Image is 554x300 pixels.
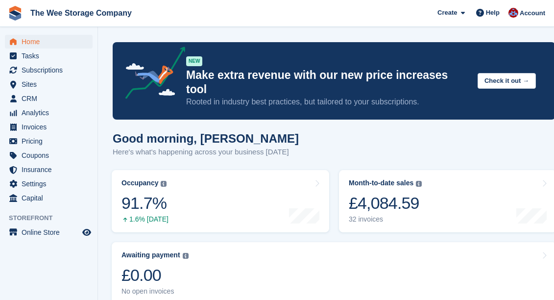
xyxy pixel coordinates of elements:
span: Analytics [22,106,80,120]
a: menu [5,77,93,91]
a: menu [5,191,93,205]
div: NEW [186,56,202,66]
a: menu [5,106,93,120]
span: Pricing [22,134,80,148]
div: £4,084.59 [349,193,422,213]
div: 32 invoices [349,215,422,224]
a: menu [5,120,93,134]
a: Preview store [81,226,93,238]
span: Tasks [22,49,80,63]
p: Make extra revenue with our new price increases tool [186,68,470,97]
div: 91.7% [121,193,169,213]
span: Create [437,8,457,18]
a: Occupancy 91.7% 1.6% [DATE] [112,170,329,232]
div: No open invoices [121,287,189,296]
a: The Wee Storage Company [26,5,136,21]
a: menu [5,92,93,105]
img: Scott Ritchie [508,8,518,18]
span: Home [22,35,80,49]
span: Sites [22,77,80,91]
span: Capital [22,191,80,205]
span: CRM [22,92,80,105]
span: Storefront [9,213,97,223]
img: stora-icon-8386f47178a22dfd0bd8f6a31ec36ba5ce8667c1dd55bd0f319d3a0aa187defe.svg [8,6,23,21]
button: Check it out → [478,73,536,89]
a: menu [5,225,93,239]
h1: Good morning, [PERSON_NAME] [113,132,299,145]
div: Awaiting payment [121,251,180,259]
img: icon-info-grey-7440780725fd019a000dd9b08b2336e03edf1995a4989e88bcd33f0948082b44.svg [183,253,189,259]
span: Help [486,8,500,18]
p: Rooted in industry best practices, but tailored to your subscriptions. [186,97,470,107]
a: menu [5,49,93,63]
a: menu [5,149,93,162]
p: Here's what's happening across your business [DATE] [113,147,299,158]
img: price-adjustments-announcement-icon-8257ccfd72463d97f412b2fc003d46551f7dbcb40ab6d574587a9cd5c0d94... [117,47,186,102]
span: Settings [22,177,80,191]
div: 1.6% [DATE] [121,215,169,224]
span: Account [520,8,545,18]
img: icon-info-grey-7440780725fd019a000dd9b08b2336e03edf1995a4989e88bcd33f0948082b44.svg [416,181,422,187]
span: Online Store [22,225,80,239]
div: Occupancy [121,179,158,187]
a: menu [5,35,93,49]
div: Month-to-date sales [349,179,413,187]
a: menu [5,63,93,77]
a: menu [5,134,93,148]
span: Subscriptions [22,63,80,77]
a: menu [5,177,93,191]
img: icon-info-grey-7440780725fd019a000dd9b08b2336e03edf1995a4989e88bcd33f0948082b44.svg [161,181,167,187]
span: Coupons [22,149,80,162]
div: £0.00 [121,265,189,285]
span: Insurance [22,163,80,176]
span: Invoices [22,120,80,134]
a: menu [5,163,93,176]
